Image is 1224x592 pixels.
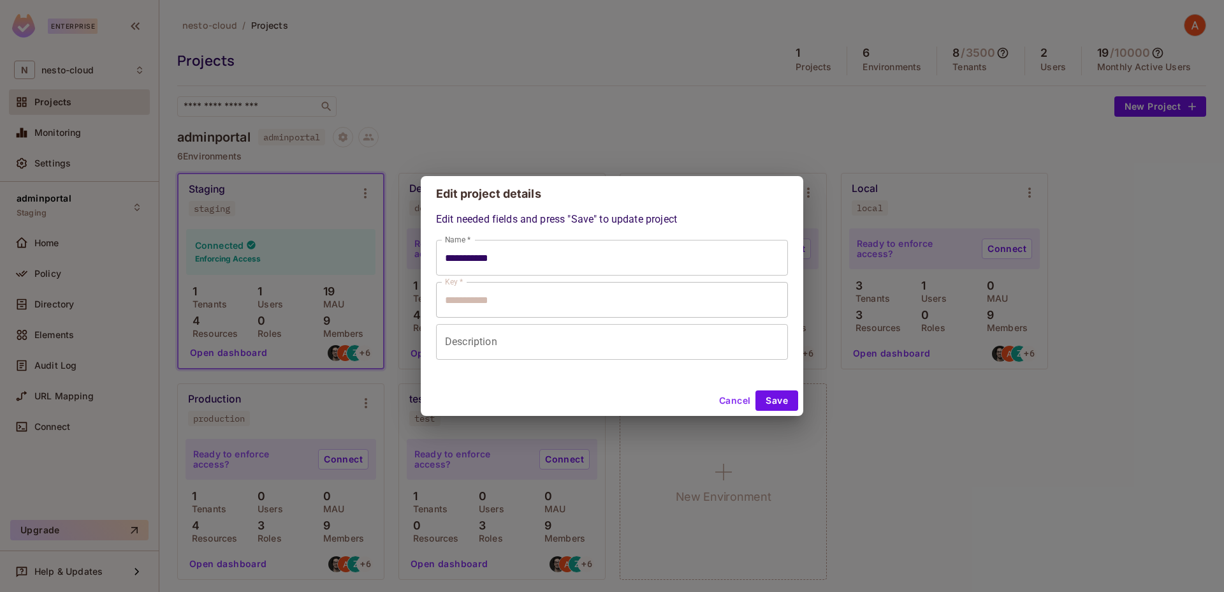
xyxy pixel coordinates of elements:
div: Edit needed fields and press "Save" to update project [436,212,788,360]
button: Save [755,390,798,411]
label: Name * [445,234,470,245]
h2: Edit project details [421,176,803,212]
label: Key * [445,276,463,287]
button: Cancel [714,390,755,411]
